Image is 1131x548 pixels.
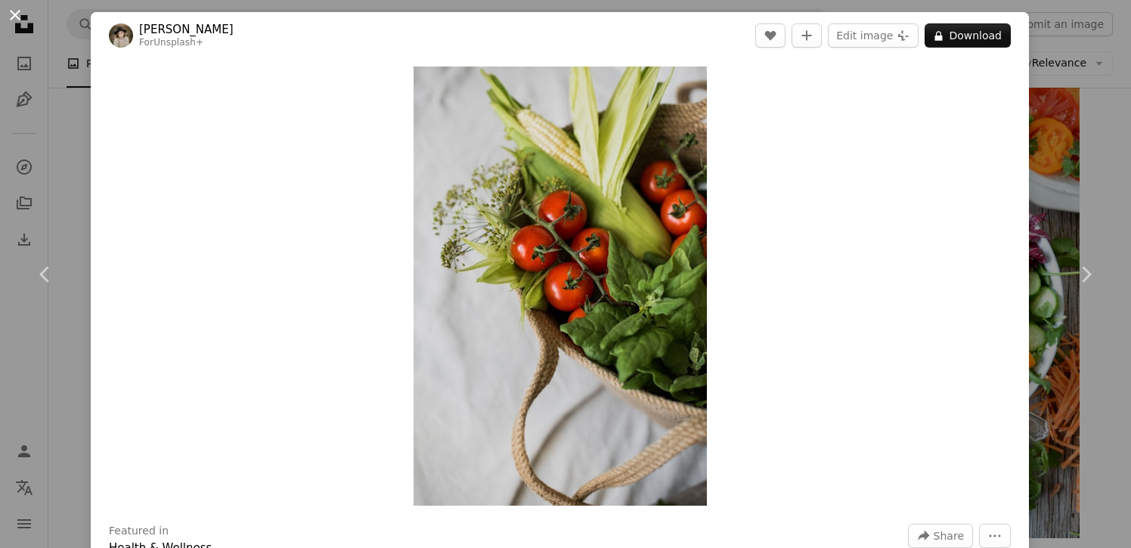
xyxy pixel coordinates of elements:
div: For [139,37,234,49]
img: Go to Kateryna Hliznitsova's profile [109,23,133,48]
h3: Featured in [109,524,169,539]
button: Edit image [828,23,919,48]
button: More Actions [979,524,1011,548]
button: Download [925,23,1011,48]
a: Next [1040,202,1131,347]
a: [PERSON_NAME] [139,22,234,37]
button: Zoom in on this image [414,67,707,506]
span: Share [934,525,964,547]
button: Like [755,23,786,48]
button: Share this image [908,524,973,548]
button: Add to Collection [792,23,822,48]
img: a bag filled with lots of vegetables on top of a table [414,67,707,506]
a: Unsplash+ [153,37,203,48]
